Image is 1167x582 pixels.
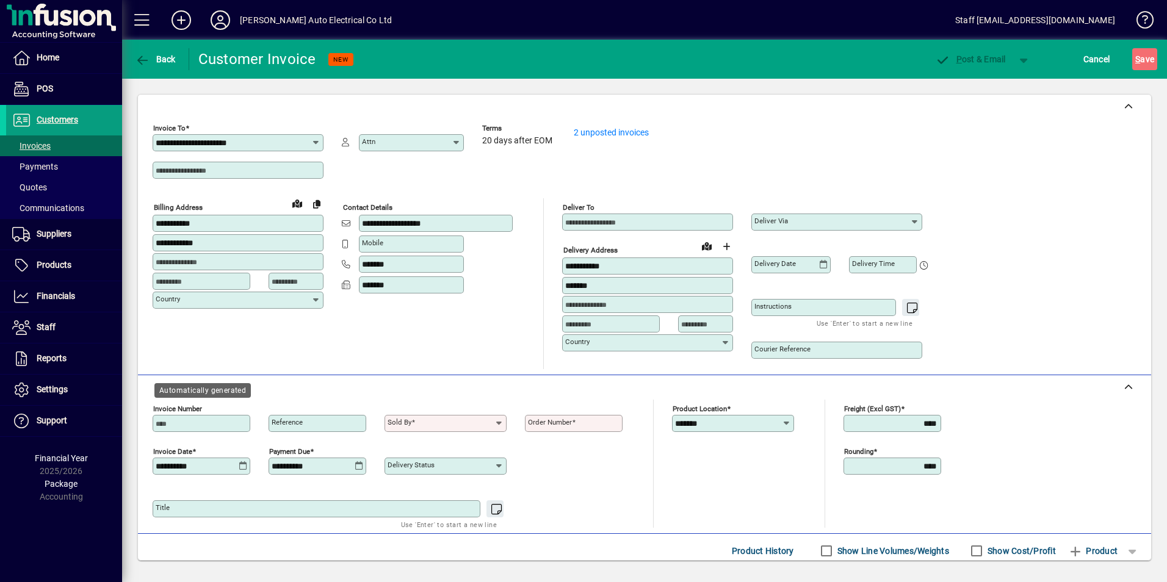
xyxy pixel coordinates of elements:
span: Staff [37,322,56,332]
mat-label: Delivery date [754,259,796,268]
a: Home [6,43,122,73]
a: Payments [6,156,122,177]
span: Cancel [1083,49,1110,69]
span: Financial Year [35,453,88,463]
button: Product History [727,540,799,562]
mat-label: Delivery time [852,259,895,268]
span: ost & Email [935,54,1006,64]
button: Copy to Delivery address [307,194,327,214]
span: Payments [12,162,58,171]
a: POS [6,74,122,104]
mat-label: Attn [362,137,375,146]
button: Cancel [1080,48,1113,70]
span: Product History [732,541,794,561]
span: Back [135,54,176,64]
mat-hint: Use 'Enter' to start a new line [401,517,497,531]
mat-label: Payment due [269,447,310,456]
mat-label: Invoice date [153,447,192,456]
mat-label: Freight (excl GST) [844,404,901,413]
a: Products [6,250,122,281]
mat-label: Courier Reference [754,345,811,353]
a: Staff [6,312,122,343]
span: Settings [37,384,68,394]
span: Financials [37,291,75,301]
mat-label: Deliver via [754,217,788,225]
div: Customer Invoice [198,49,316,69]
label: Show Cost/Profit [985,545,1056,557]
mat-label: Title [156,503,170,512]
a: Suppliers [6,219,122,250]
a: Settings [6,375,122,405]
mat-label: Country [565,337,590,346]
span: POS [37,84,53,93]
span: Reports [37,353,67,363]
a: View on map [697,236,717,256]
span: Package [45,479,78,489]
span: Communications [12,203,84,213]
span: S [1135,54,1140,64]
button: Choose address [717,237,736,256]
app-page-header-button: Back [122,48,189,70]
label: Show Line Volumes/Weights [835,545,949,557]
span: P [956,54,962,64]
mat-label: Sold by [388,418,411,426]
mat-label: Deliver To [563,203,594,212]
a: 2 unposted invoices [574,128,649,137]
span: Suppliers [37,229,71,239]
div: [PERSON_NAME] Auto Electrical Co Ltd [240,10,392,30]
span: Terms [482,124,555,132]
div: Staff [EMAIL_ADDRESS][DOMAIN_NAME] [955,10,1115,30]
mat-label: Product location [673,404,727,413]
span: Products [37,260,71,270]
mat-label: Reference [272,418,303,426]
button: Post & Email [929,48,1012,70]
mat-label: Instructions [754,302,792,311]
span: Invoices [12,141,51,151]
button: Add [162,9,201,31]
button: Back [132,48,179,70]
a: Financials [6,281,122,312]
span: Customers [37,115,78,124]
mat-label: Order number [528,418,572,426]
span: NEW [333,56,349,63]
span: Product [1068,541,1118,561]
span: ave [1135,49,1154,69]
a: Knowledge Base [1127,2,1152,42]
mat-hint: Use 'Enter' to start a new line [817,316,912,330]
mat-label: Invoice To [153,124,186,132]
a: Reports [6,343,122,374]
mat-label: Country [156,295,180,303]
button: Product [1062,540,1124,562]
span: Quotes [12,182,47,192]
div: Automatically generated [154,383,251,398]
span: 20 days after EOM [482,136,552,146]
a: Invoices [6,135,122,156]
mat-label: Rounding [844,447,873,456]
a: Communications [6,198,122,218]
a: Support [6,406,122,436]
button: Save [1132,48,1157,70]
a: Quotes [6,177,122,198]
mat-label: Delivery status [388,461,435,469]
button: Profile [201,9,240,31]
mat-label: Mobile [362,239,383,247]
span: Home [37,52,59,62]
span: Support [37,415,67,425]
a: View on map [287,193,307,213]
mat-label: Invoice number [153,404,202,413]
